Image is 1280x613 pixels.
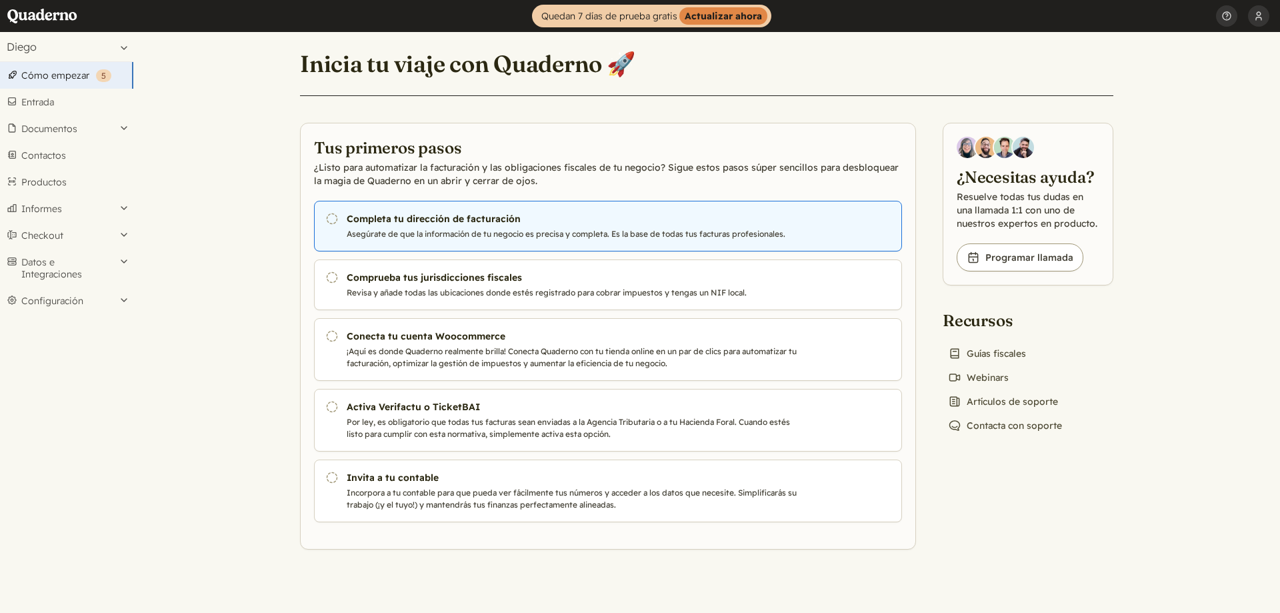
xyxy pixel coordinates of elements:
a: Contacta con soporte [943,416,1067,435]
a: Quedan 7 días de prueba gratisActualizar ahora [532,5,771,27]
h3: Comprueba tus jurisdicciones fiscales [347,271,801,284]
h3: Invita a tu contable [347,471,801,484]
p: Resuelve todas tus dudas en una llamada 1:1 con uno de nuestros expertos en producto. [957,190,1099,230]
a: Programar llamada [957,243,1083,271]
a: Invita a tu contable Incorpora a tu contable para que pueda ver fácilmente tus números y acceder ... [314,460,902,522]
a: Guías fiscales [943,344,1031,363]
p: ¿Listo para automatizar la facturación y las obligaciones fiscales de tu negocio? Sigue estos pas... [314,161,902,187]
p: ¡Aquí es donde Quaderno realmente brilla! Conecta Quaderno con tu tienda online en un par de clic... [347,346,801,370]
h2: Recursos [943,310,1067,331]
p: Asegúrate de que la información de tu negocio es precisa y completa. Es la base de todas tus fact... [347,228,801,240]
h1: Inicia tu viaje con Quaderno 🚀 [300,49,635,79]
h3: Conecta tu cuenta Woocommerce [347,330,801,343]
a: Conecta tu cuenta Woocommerce ¡Aquí es donde Quaderno realmente brilla! Conecta Quaderno con tu t... [314,318,902,381]
p: Incorpora a tu contable para que pueda ver fácilmente tus números y acceder a los datos que neces... [347,487,801,511]
h2: Tus primeros pasos [314,137,902,158]
h3: Completa tu dirección de facturación [347,212,801,225]
strong: Actualizar ahora [679,7,767,25]
p: Revisa y añade todas las ubicaciones donde estés registrado para cobrar impuestos y tengas un NIF... [347,287,801,299]
img: Diana Carrasco, Account Executive at Quaderno [957,137,978,158]
a: Webinars [943,368,1014,387]
h2: ¿Necesitas ayuda? [957,166,1099,187]
a: Completa tu dirección de facturación Asegúrate de que la información de tu negocio es precisa y c... [314,201,902,251]
a: Artículos de soporte [943,392,1063,411]
h3: Activa Verifactu o TicketBAI [347,400,801,414]
span: 5 [101,71,106,81]
img: Jairo Fumero, Account Executive at Quaderno [975,137,997,158]
img: Ivo Oltmans, Business Developer at Quaderno [994,137,1015,158]
img: Javier Rubio, DevRel at Quaderno [1013,137,1034,158]
a: Comprueba tus jurisdicciones fiscales Revisa y añade todas las ubicaciones donde estés registrado... [314,259,902,310]
a: Activa Verifactu o TicketBAI Por ley, es obligatorio que todas tus facturas sean enviadas a la Ag... [314,389,902,452]
p: Por ley, es obligatorio que todas tus facturas sean enviadas a la Agencia Tributaria o a tu Hacie... [347,416,801,440]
